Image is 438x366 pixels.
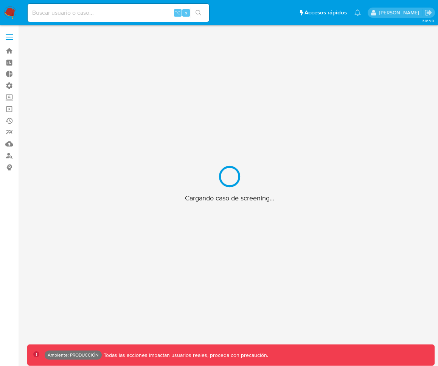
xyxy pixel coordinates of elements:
[354,9,361,16] a: Notificaciones
[48,354,99,357] p: Ambiente: PRODUCCIÓN
[185,194,274,203] span: Cargando caso de screening...
[191,8,206,18] button: search-icon
[304,9,347,17] span: Accesos rápidos
[185,9,187,16] span: s
[379,9,422,16] p: franco.barberis@mercadolibre.com
[175,9,180,16] span: ⌥
[102,352,268,359] p: Todas las acciones impactan usuarios reales, proceda con precaución.
[424,9,432,17] a: Salir
[28,8,209,18] input: Buscar usuario o caso...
